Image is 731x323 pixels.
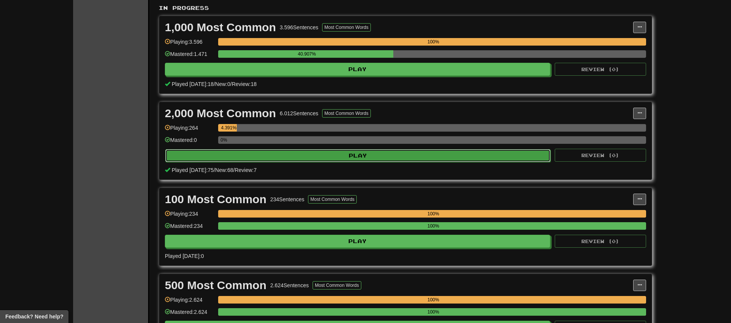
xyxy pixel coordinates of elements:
div: Playing: 3.596 [165,38,214,51]
div: 2,000 Most Common [165,108,276,119]
span: Played [DATE]: 0 [165,253,204,259]
span: Review: 7 [235,167,257,173]
div: 2.624 Sentences [270,282,309,289]
div: Mastered: 0 [165,136,214,149]
span: / [233,167,235,173]
div: Playing: 2.624 [165,296,214,309]
div: Playing: 264 [165,124,214,137]
div: 6.012 Sentences [280,110,318,117]
span: / [214,81,215,87]
div: 100% [220,210,646,218]
button: Most Common Words [322,109,371,118]
button: Play [165,149,551,162]
div: 234 Sentences [270,196,305,203]
div: 500 Most Common [165,280,267,291]
span: / [230,81,232,87]
button: Review (0) [555,149,646,162]
button: Most Common Words [322,23,371,32]
div: 100% [220,222,646,230]
button: Play [165,235,550,248]
div: 40.907% [220,50,393,58]
div: 100% [220,308,646,316]
div: 100 Most Common [165,194,267,205]
div: Mastered: 1.471 [165,50,214,63]
div: 100% [220,296,646,304]
div: 4.391% [220,124,237,132]
div: 3.596 Sentences [280,24,318,31]
button: Review (0) [555,63,646,76]
span: Played [DATE]: 75 [172,167,214,173]
div: 1,000 Most Common [165,22,276,33]
span: New: 0 [215,81,230,87]
div: 100% [220,38,646,46]
div: Playing: 234 [165,210,214,223]
div: Mastered: 234 [165,222,214,235]
span: Played [DATE]: 18 [172,81,214,87]
p: In Progress [159,4,652,12]
span: New: 68 [215,167,233,173]
div: Mastered: 2.624 [165,308,214,321]
button: Play [165,63,550,76]
span: / [214,167,215,173]
button: Most Common Words [313,281,361,290]
span: Open feedback widget [5,313,63,320]
button: Review (0) [555,235,646,248]
button: Most Common Words [308,195,357,204]
span: Review: 18 [232,81,257,87]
